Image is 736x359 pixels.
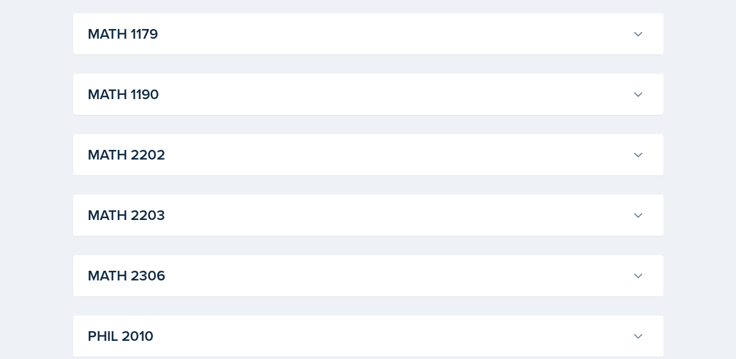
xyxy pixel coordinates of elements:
h3: MATH 2306 [88,265,627,286]
button: MATH 1179 [85,21,646,47]
button: MATH 2203 [85,202,646,228]
h3: MATH 1179 [88,23,627,45]
h3: MATH 2202 [88,144,627,166]
button: MATH 1190 [85,81,646,108]
h3: MATH 2203 [88,204,627,226]
button: MATH 2202 [85,141,646,168]
h3: MATH 1190 [88,83,627,105]
button: PHIL 2010 [85,323,646,349]
h3: PHIL 2010 [88,325,627,347]
button: MATH 2306 [85,262,646,289]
